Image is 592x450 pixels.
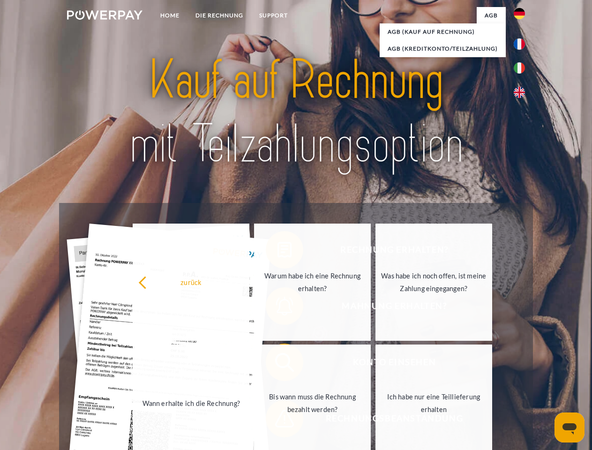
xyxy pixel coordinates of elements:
div: Was habe ich noch offen, ist meine Zahlung eingegangen? [381,270,487,295]
img: logo-powerpay-white.svg [67,10,142,20]
a: AGB (Kauf auf Rechnung) [380,23,506,40]
div: zurück [138,276,244,288]
img: en [514,87,525,98]
a: Home [152,7,187,24]
div: Wann erhalte ich die Rechnung? [138,397,244,409]
img: it [514,62,525,74]
img: de [514,8,525,19]
a: DIE RECHNUNG [187,7,251,24]
a: Was habe ich noch offen, ist meine Zahlung eingegangen? [375,224,492,341]
div: Warum habe ich eine Rechnung erhalten? [260,270,365,295]
a: AGB (Kreditkonto/Teilzahlung) [380,40,506,57]
a: SUPPORT [251,7,296,24]
div: Ich habe nur eine Teillieferung erhalten [381,390,487,416]
img: title-powerpay_de.svg [90,45,502,180]
a: agb [477,7,506,24]
div: Bis wann muss die Rechnung bezahlt werden? [260,390,365,416]
iframe: Schaltfläche zum Öffnen des Messaging-Fensters [555,412,585,442]
img: fr [514,38,525,50]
